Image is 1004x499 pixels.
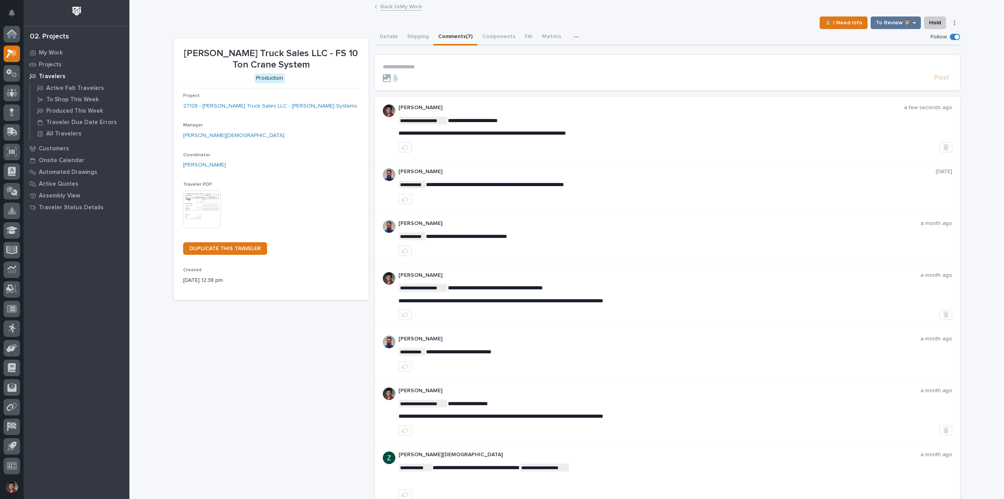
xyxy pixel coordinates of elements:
img: ROij9lOReuV7WqYxWfnW [383,272,395,285]
img: 6hTokn1ETDGPf9BPokIQ [383,220,395,233]
a: All Travelers [30,128,129,139]
div: Production [255,73,285,83]
a: 27128 - [PERSON_NAME] Truck Sales LLC - [PERSON_NAME] Systems [183,102,357,110]
p: Produced This Week [46,108,103,115]
span: ⏳ I Need Info [825,18,862,27]
button: To Review 👨‍🏭 → [871,16,921,29]
div: Notifications [10,9,20,22]
p: Automated Drawings [39,169,97,176]
a: Assembly View [24,190,129,201]
a: My Work [24,47,129,58]
span: Created [183,268,202,272]
button: like this post [398,142,412,152]
button: Notifications [4,5,20,21]
p: [PERSON_NAME] Truck Sales LLC - FS 10 Ton Crane System [183,48,359,71]
button: FAI [520,29,537,46]
p: [PERSON_NAME] [398,104,904,111]
img: Workspace Logo [69,4,84,18]
p: a month ago [920,336,952,342]
p: [PERSON_NAME] [398,336,920,342]
button: ⏳ I Need Info [820,16,868,29]
p: a month ago [920,388,952,394]
button: Shipping [402,29,433,46]
button: like this post [398,361,412,371]
button: like this post [398,194,412,204]
button: Components [477,29,520,46]
a: Active Quotes [24,178,129,190]
button: like this post [398,309,412,320]
img: ACg8ocIGaxZgOborKONOsCK60Wx-Xey7sE2q6Qmw6EHN013R=s96-c [383,451,395,464]
p: Traveler Due Date Errors [46,119,117,126]
div: 02. Projects [30,33,69,41]
a: Customers [24,143,129,154]
button: like this post [398,425,412,435]
span: Traveler PDF [183,182,212,187]
span: Coordinator [183,153,210,157]
p: [PERSON_NAME] [398,272,920,279]
a: Onsite Calendar [24,154,129,166]
p: a month ago [920,220,952,227]
img: ROij9lOReuV7WqYxWfnW [383,104,395,117]
button: Delete post [940,142,952,152]
a: Automated Drawings [24,166,129,178]
a: Produced This Week [30,105,129,116]
a: [PERSON_NAME] [183,161,226,169]
span: Manager [183,123,203,128]
button: Metrics [537,29,566,46]
img: ROij9lOReuV7WqYxWfnW [383,388,395,400]
button: users-avatar [4,479,20,495]
a: Back toMy Work [380,2,422,11]
span: Project [183,93,200,98]
p: Projects [39,61,62,68]
p: To Shop This Week [46,96,99,103]
p: Onsite Calendar [39,157,84,164]
p: [DATE] [936,168,952,175]
button: Delete post [940,425,952,435]
p: Active Fab Travelers [46,85,104,92]
p: Customers [39,145,69,152]
a: To Shop This Week [30,94,129,105]
img: 6hTokn1ETDGPf9BPokIQ [383,168,395,181]
a: Projects [24,58,129,70]
p: Traveler Status Details [39,204,104,211]
a: DUPLICATE THIS TRAVELER [183,242,267,255]
button: Comments (7) [433,29,477,46]
p: My Work [39,49,63,57]
a: Active Fab Travelers [30,82,129,93]
p: Travelers [39,73,65,80]
button: Hold [924,16,946,29]
p: [PERSON_NAME] [398,168,936,175]
p: All Travelers [46,130,82,137]
p: Follow [931,34,947,40]
a: [PERSON_NAME][DEMOGRAPHIC_DATA] [183,132,284,140]
p: [PERSON_NAME] [398,220,920,227]
button: Post [931,73,952,82]
p: [DATE] 12:38 pm [183,276,359,285]
p: a few seconds ago [904,104,952,111]
button: like this post [398,246,412,256]
p: [PERSON_NAME] [398,388,920,394]
img: 6hTokn1ETDGPf9BPokIQ [383,336,395,348]
p: a month ago [920,272,952,279]
button: Details [375,29,402,46]
button: Delete post [940,309,952,320]
p: a month ago [920,451,952,458]
a: Traveler Status Details [24,201,129,213]
a: Travelers [24,70,129,82]
span: DUPLICATE THIS TRAVELER [189,246,261,251]
span: To Review 👨‍🏭 → [876,18,916,27]
span: Hold [929,18,941,27]
a: Traveler Due Date Errors [30,117,129,128]
p: Assembly View [39,192,80,199]
span: Post [934,73,949,82]
p: Active Quotes [39,181,78,188]
p: [PERSON_NAME][DEMOGRAPHIC_DATA] [398,451,920,458]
